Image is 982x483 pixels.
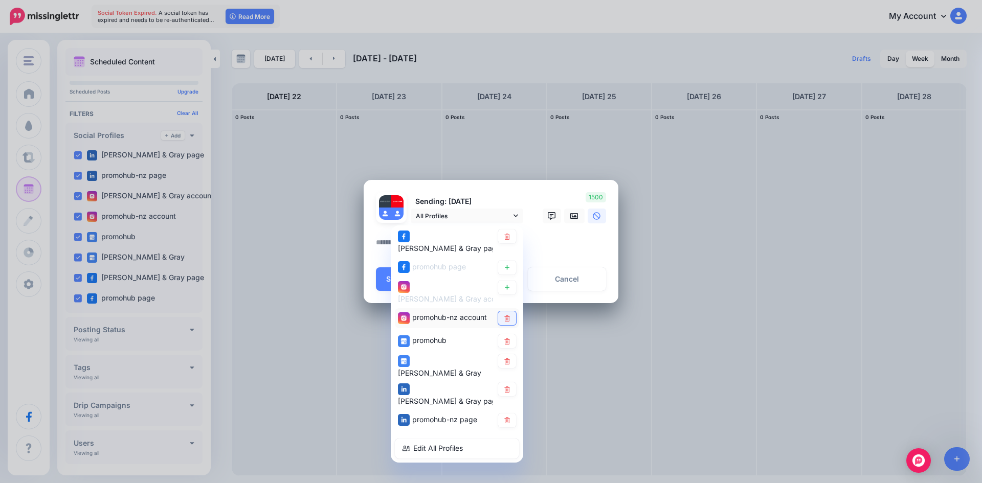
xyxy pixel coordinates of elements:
[412,415,477,424] span: promohub-nz page
[411,196,523,208] p: Sending: [DATE]
[398,335,410,347] img: google_business-square.png
[391,195,404,208] img: 117406439_637833563509286_535383497752106423_n-bsa138106.jpg
[398,312,410,324] img: instagram-square.png
[386,275,419,283] span: Schedule
[412,262,466,271] span: promohub page
[586,192,606,202] span: 1500
[398,414,410,426] img: linkedin-square.png
[398,355,410,367] img: google_business-square.png
[906,448,931,473] div: Open Intercom Messenger
[412,336,447,344] span: promohub
[379,208,391,220] img: user_default_image.png
[398,261,410,273] img: facebook-square.png
[398,397,501,405] span: [PERSON_NAME] & Gray page
[391,208,404,220] img: user_default_image.png
[398,244,501,252] span: [PERSON_NAME] & Gray page
[412,313,487,321] span: promohub-nz account
[528,267,606,291] a: Cancel
[416,211,511,221] span: All Profiles
[411,209,523,223] a: All Profiles
[398,383,410,395] img: linkedin-square.png
[379,195,391,208] img: 307467339_504078658390537_3954169785984784637_n-bsa138101.jpg
[398,281,410,293] img: instagram-square.png
[376,267,439,291] button: Schedule
[398,231,410,242] img: facebook-square.png
[398,369,481,377] span: [PERSON_NAME] & Gray
[398,294,510,303] span: [PERSON_NAME] & Gray account
[395,439,519,458] a: Edit All Profiles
